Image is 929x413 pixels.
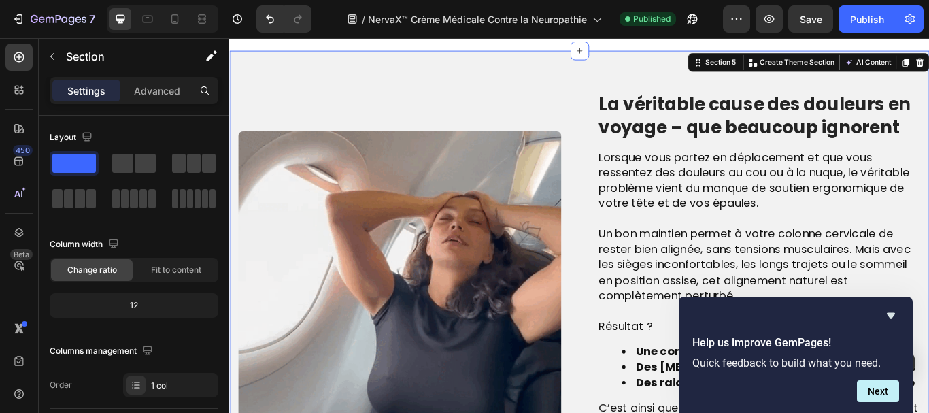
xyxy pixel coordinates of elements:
div: Help us improve GemPages! [692,308,899,402]
h2: Help us improve GemPages! [692,335,899,351]
h2: Rich Text Editor. Editing area: main [429,63,806,118]
div: 1 col [151,380,215,392]
button: Save [788,5,833,33]
span: Fit to content [151,264,201,276]
iframe: Design area [229,38,929,413]
div: 12 [52,296,216,315]
div: Undo/Redo [256,5,311,33]
span: Un bon maintien permet à votre colonne cervicale de rester bien alignée, sans tensions musculaire... [430,219,794,310]
div: Layout [50,129,95,147]
span: NervaX™ Crème Médicale Contre la Neuropathie [368,12,587,27]
button: Next question [857,380,899,402]
div: Columns management [50,342,156,361]
button: AI Content [714,20,774,37]
div: Section 5 [552,22,593,35]
strong: Des raideurs au réveil et une fatigue persistante [474,393,799,411]
strong: Une compression excessive des cervicales [474,357,760,375]
p: Create Theme Section [618,22,705,35]
strong: Des [MEDICAL_DATA] musculaires douloureuses [474,374,800,393]
div: Publish [850,12,884,27]
span: Lorsque vous partez en déplacement et que vous ressentez des douleurs au cou ou à la nuque, le vé... [430,130,793,203]
span: Published [633,13,671,25]
div: Column width [50,235,122,254]
span: Change ratio [67,264,117,276]
span: Résultat ? [430,327,494,345]
p: Settings [67,84,105,98]
span: Save [800,14,822,25]
p: La véritable cause des douleurs en voyage – que beaucoup ignorent [430,64,805,117]
div: Order [50,379,72,391]
button: 7 [5,5,101,33]
button: Hide survey [883,308,899,324]
button: Publish [839,5,896,33]
p: 7 [89,11,95,27]
div: 450 [13,145,33,156]
div: Beta [10,249,33,260]
p: Quick feedback to build what you need. [692,357,899,369]
span: / [362,12,365,27]
p: Section [66,48,178,65]
p: Advanced [134,84,180,98]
